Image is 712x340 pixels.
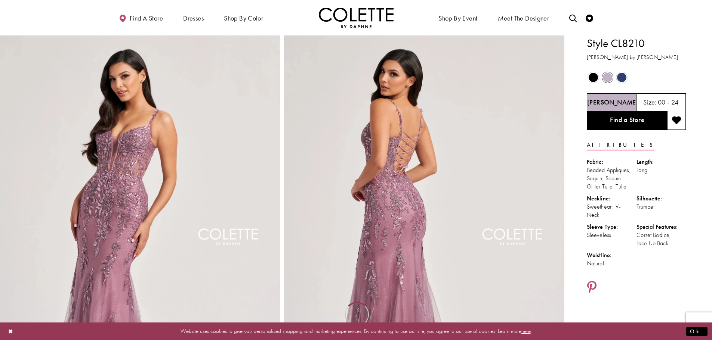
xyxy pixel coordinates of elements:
h5: Chosen color [587,99,638,106]
div: Sweetheart, V-Neck [587,203,637,219]
div: Neckline: [587,194,637,203]
div: Black [587,71,600,84]
div: Product color controls state depends on size chosen [587,71,686,85]
span: Dresses [183,15,204,22]
div: Length: [637,158,686,166]
span: Size: [643,98,657,106]
span: Shop By Event [437,7,479,28]
a: Find a Store [587,111,667,130]
div: Sleeve Type: [587,223,637,231]
div: Heather [601,71,614,84]
h5: 00 - 24 [658,99,679,106]
div: Beaded Appliques, Sequin, Sequin Glitter Tulle, Tulle [587,166,637,191]
a: here [521,327,531,335]
a: Attributes [587,140,654,150]
span: Find a store [130,15,163,22]
div: Waistline: [587,251,637,259]
a: Check Wishlist [584,7,595,28]
span: Dresses [181,7,206,28]
div: Trumpet [637,203,686,211]
h3: [PERSON_NAME] by [PERSON_NAME] [587,53,686,62]
button: Add to wishlist [667,111,686,130]
div: Navy Blue [615,71,628,84]
div: Corset Bodice, Lace-Up Back [637,231,686,247]
button: Submit Dialog [686,327,708,336]
div: Special Features: [637,223,686,231]
h1: Style CL8210 [587,35,686,51]
span: Meet the designer [498,15,549,22]
div: Natural [587,259,637,268]
div: Silhouette: [637,194,686,203]
span: Shop by color [222,7,265,28]
div: Sleeveless [587,231,637,239]
p: Website uses cookies to give you personalized shopping and marketing experiences. By continuing t... [54,326,658,336]
a: Meet the designer [496,7,551,28]
a: Visit Home Page [319,7,394,28]
div: Fabric: [587,158,637,166]
span: Shop by color [224,15,263,22]
button: Close Dialog [4,325,17,338]
a: Share using Pinterest - Opens in new tab [587,281,597,295]
div: Long [637,166,686,174]
a: Toggle search [567,7,579,28]
span: Shop By Event [438,15,477,22]
img: Colette by Daphne [319,7,394,28]
a: Find a store [117,7,165,28]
